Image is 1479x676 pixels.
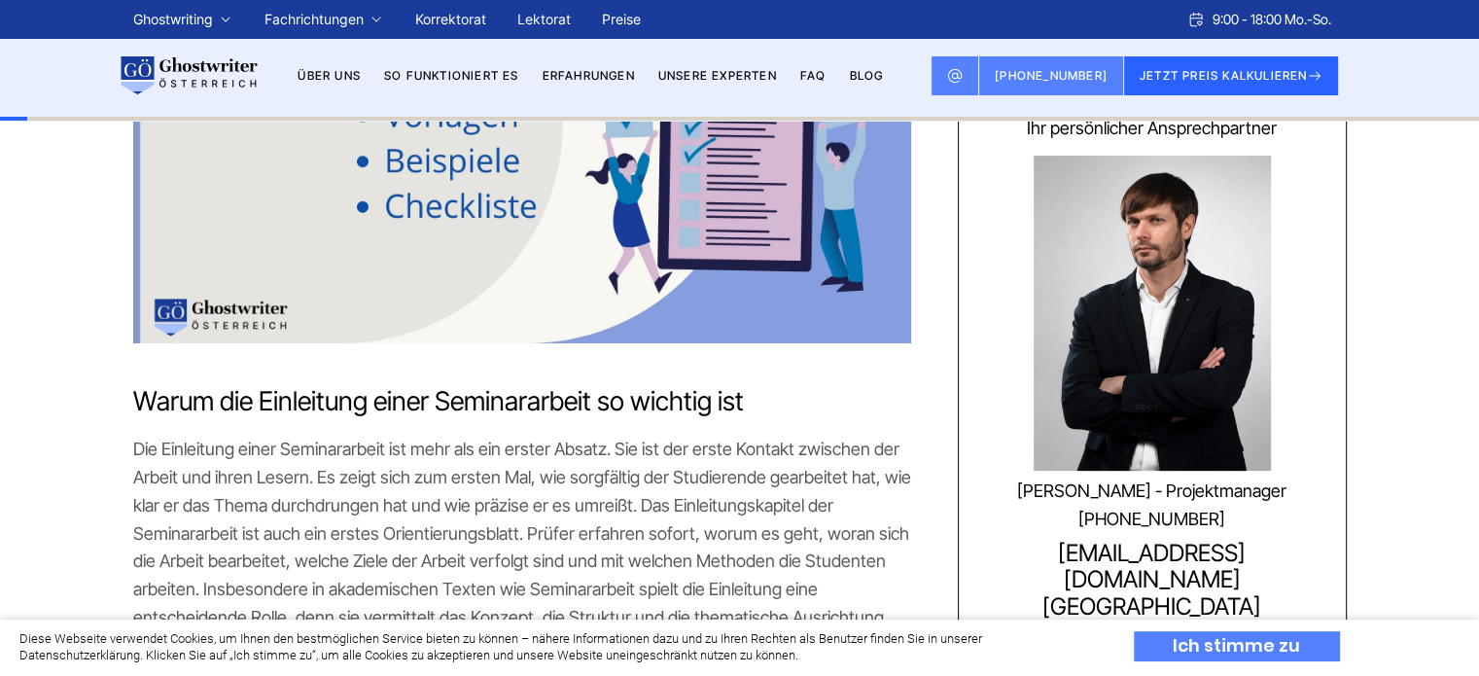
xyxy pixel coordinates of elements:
[1134,631,1340,661] div: Ich stimme zu
[971,119,1333,139] div: Ihr persönlicher Ansprechpartner
[517,11,571,27] a: Lektorat
[1213,8,1331,31] span: 9:00 - 18:00 Mo.-So.
[118,56,258,95] img: logo wirschreiben
[133,385,744,417] span: Warum die Einleitung einer Seminararbeit so wichtig ist
[602,11,641,27] a: Preise
[19,631,1100,664] div: Diese Webseite verwendet Cookies, um Ihnen den bestmöglichen Service bieten zu können – nähere In...
[971,510,1333,530] a: [PHONE_NUMBER]
[995,68,1108,83] span: [PHONE_NUMBER]
[133,439,911,656] span: Die Einleitung einer Seminararbeit ist mehr als ein erster Absatz. Sie ist der erste Kontakt zwis...
[947,68,963,84] img: Email
[1124,56,1339,95] button: JETZT PREIS KALKULIEREN
[264,8,364,31] a: Fachrichtungen
[1034,156,1271,471] img: Konstantin Steimle
[658,68,777,83] a: Unsere Experten
[384,68,519,83] a: So funktioniert es
[971,481,1333,502] div: [PERSON_NAME] - Projektmanager
[849,68,883,83] a: BLOG
[971,540,1333,621] a: [EMAIL_ADDRESS][DOMAIN_NAME][GEOGRAPHIC_DATA]
[415,11,486,27] a: Korrektorat
[543,68,635,83] a: Erfahrungen
[1187,12,1205,27] img: Schedule
[979,56,1124,95] a: [PHONE_NUMBER]
[800,68,827,83] a: FAQ
[298,68,361,83] a: Über uns
[133,8,213,31] a: Ghostwriting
